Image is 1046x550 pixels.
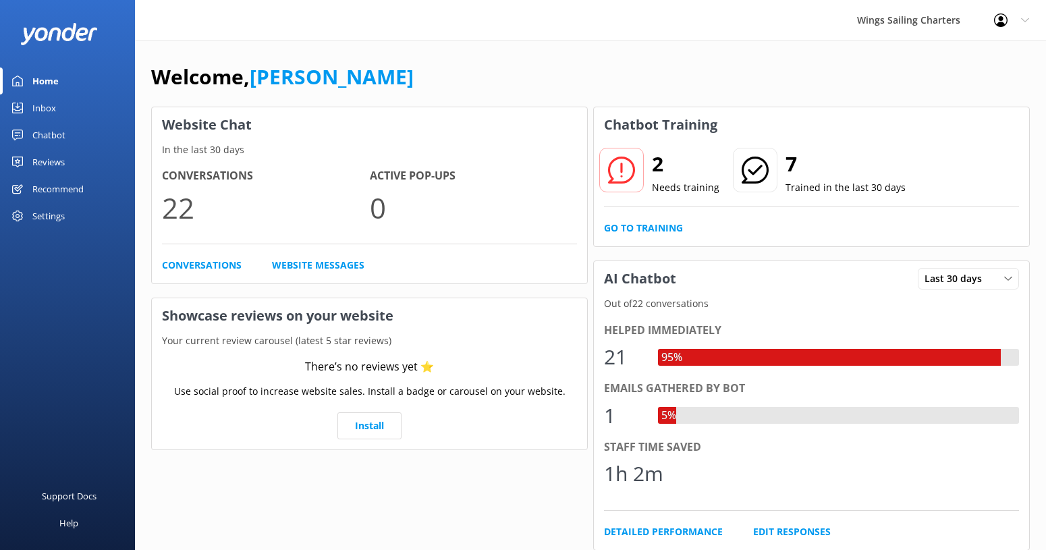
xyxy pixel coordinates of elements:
[32,94,56,121] div: Inbox
[604,380,1019,397] div: Emails gathered by bot
[370,185,578,230] p: 0
[594,261,686,296] h3: AI Chatbot
[152,333,587,348] p: Your current review carousel (latest 5 star reviews)
[32,148,65,175] div: Reviews
[594,107,727,142] h3: Chatbot Training
[152,142,587,157] p: In the last 30 days
[604,341,644,373] div: 21
[658,407,680,424] div: 5%
[305,358,434,376] div: There’s no reviews yet ⭐
[604,322,1019,339] div: Helped immediately
[174,384,566,399] p: Use social proof to increase website sales. Install a badge or carousel on your website.
[42,483,97,510] div: Support Docs
[370,167,578,185] h4: Active Pop-ups
[604,400,644,432] div: 1
[272,258,364,273] a: Website Messages
[604,524,723,539] a: Detailed Performance
[594,296,1029,311] p: Out of 22 conversations
[20,23,98,45] img: yonder-white-logo.png
[652,148,719,180] h2: 2
[162,258,242,273] a: Conversations
[32,67,59,94] div: Home
[32,202,65,229] div: Settings
[337,412,402,439] a: Install
[658,349,686,366] div: 95%
[32,175,84,202] div: Recommend
[151,61,414,93] h1: Welcome,
[604,221,683,236] a: Go to Training
[250,63,414,90] a: [PERSON_NAME]
[59,510,78,537] div: Help
[652,180,719,195] p: Needs training
[753,524,831,539] a: Edit Responses
[786,180,906,195] p: Trained in the last 30 days
[604,439,1019,456] div: Staff time saved
[786,148,906,180] h2: 7
[152,107,587,142] h3: Website Chat
[925,271,990,286] span: Last 30 days
[604,458,663,490] div: 1h 2m
[32,121,65,148] div: Chatbot
[162,185,370,230] p: 22
[152,298,587,333] h3: Showcase reviews on your website
[162,167,370,185] h4: Conversations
